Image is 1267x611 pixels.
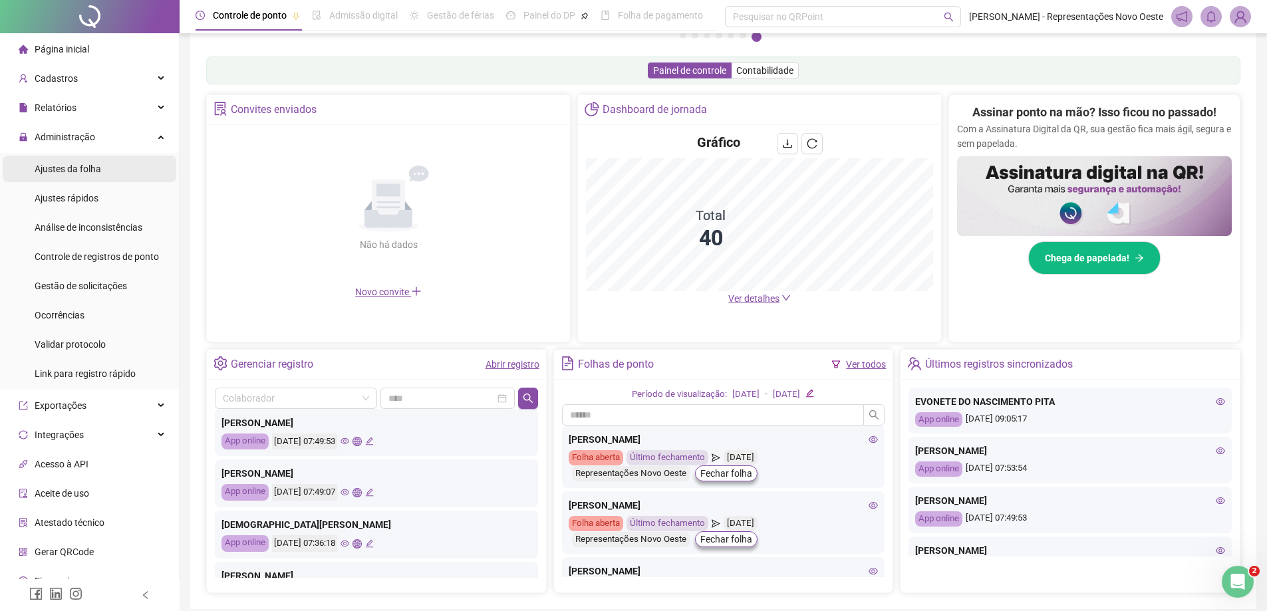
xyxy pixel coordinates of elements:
[695,465,758,481] button: Fechar folha
[35,400,86,411] span: Exportações
[352,488,361,497] span: global
[1216,397,1225,406] span: eye
[805,389,814,398] span: edit
[365,539,374,548] span: edit
[272,535,337,552] div: [DATE] 07:36:18
[578,353,654,376] div: Folhas de ponto
[740,32,746,39] button: 6
[35,576,78,586] span: Financeiro
[312,11,321,20] span: file-done
[221,568,531,583] div: [PERSON_NAME]
[523,393,533,404] span: search
[19,401,28,410] span: export
[869,501,878,510] span: eye
[957,156,1232,236] img: banner%2F02c71560-61a6-44d4-94b9-c8ab97240462.png
[581,12,589,20] span: pushpin
[35,102,76,113] span: Relatórios
[292,12,300,20] span: pushpin
[196,11,205,20] span: clock-circle
[35,193,98,203] span: Ajustes rápidos
[352,437,361,445] span: global
[569,564,879,578] div: [PERSON_NAME]
[35,73,78,84] span: Cadastros
[572,466,690,481] div: Representações Novo Oeste
[907,356,921,370] span: team
[752,32,762,42] button: 7
[35,164,101,174] span: Ajustes da folha
[915,443,1225,458] div: [PERSON_NAME]
[341,437,349,445] span: eye
[35,222,142,233] span: Análise de inconsistências
[35,368,136,379] span: Link para registro rápido
[782,138,793,149] span: download
[427,10,494,21] span: Gestão de férias
[680,32,686,39] button: 1
[569,450,623,465] div: Folha aberta
[831,360,841,369] span: filter
[957,122,1232,151] p: Com a Assinatura Digital da QR, sua gestão fica mais ágil, segura e sem papelada.
[1135,253,1144,263] span: arrow-right
[732,388,760,402] div: [DATE]
[728,32,734,39] button: 5
[781,293,791,303] span: down
[569,516,623,531] div: Folha aberta
[19,459,28,469] span: api
[561,356,575,370] span: file-text
[915,412,1225,428] div: [DATE] 09:05:17
[712,450,720,465] span: send
[19,489,28,498] span: audit
[1176,11,1188,23] span: notification
[1222,566,1254,598] iframe: Intercom live chat
[653,65,726,76] span: Painel de controle
[19,74,28,83] span: user-add
[355,287,422,297] span: Novo convite
[603,98,707,121] div: Dashboard de jornada
[221,416,531,430] div: [PERSON_NAME]
[35,339,106,350] span: Validar protocolo
[19,430,28,439] span: sync
[365,437,374,445] span: edit
[35,281,127,291] span: Gestão de solicitações
[915,412,962,428] div: App online
[846,359,886,370] a: Ver todos
[35,547,94,557] span: Gerar QRCode
[1028,241,1161,275] button: Chega de papelada!
[915,511,1225,527] div: [DATE] 07:49:53
[969,9,1163,24] span: [PERSON_NAME] - Representações Novo Oeste
[35,132,95,142] span: Administração
[29,587,43,600] span: facebook
[915,394,1225,409] div: EVONETE DO NASCIMENTO PITA
[272,484,337,501] div: [DATE] 07:49:07
[572,532,690,547] div: Representações Novo Oeste
[869,410,879,420] span: search
[221,433,269,450] div: App online
[411,286,422,297] span: plus
[19,45,28,54] span: home
[712,516,720,531] span: send
[365,488,374,497] span: edit
[35,459,88,469] span: Acesso à API
[765,388,768,402] div: -
[35,310,84,320] span: Ocorrências
[695,531,758,547] button: Fechar folha
[915,493,1225,508] div: [PERSON_NAME]
[231,353,313,376] div: Gerenciar registro
[35,517,104,528] span: Atestado técnico
[410,11,419,20] span: sun
[692,32,698,39] button: 2
[724,516,758,531] div: [DATE]
[35,429,84,440] span: Integrações
[728,293,791,304] a: Ver detalhes down
[49,587,63,600] span: linkedin
[1216,446,1225,455] span: eye
[700,466,752,481] span: Fechar folha
[341,539,349,548] span: eye
[69,587,82,600] span: instagram
[773,388,800,402] div: [DATE]
[736,65,793,76] span: Contabilidade
[627,450,708,465] div: Último fechamento
[35,251,159,262] span: Controle de registros de ponto
[35,488,89,499] span: Aceite de uso
[569,432,879,447] div: [PERSON_NAME]
[697,133,740,152] h4: Gráfico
